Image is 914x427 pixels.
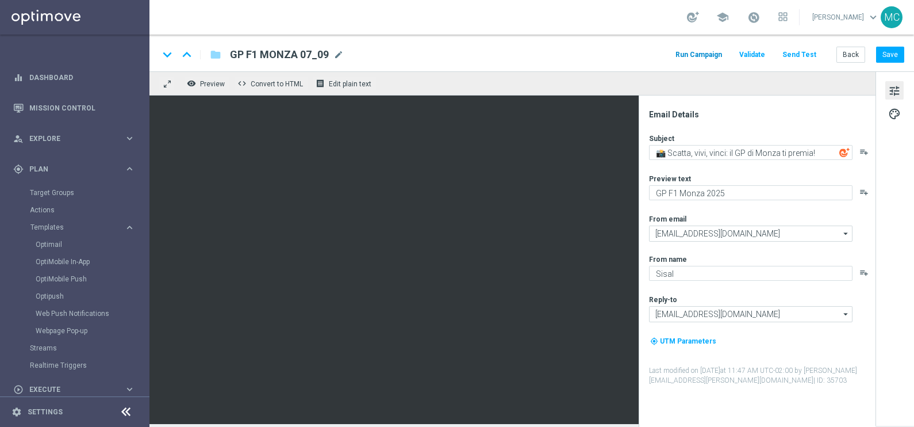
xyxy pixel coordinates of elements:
[30,340,148,357] div: Streams
[840,307,852,322] i: arrow_drop_down
[888,106,901,121] span: palette
[13,385,136,394] button: play_circle_outline Execute keyboard_arrow_right
[660,337,716,345] span: UTM Parameters
[29,386,124,393] span: Execute
[13,62,135,93] div: Dashboard
[251,80,303,88] span: Convert to HTML
[859,268,869,277] button: playlist_add
[649,134,674,143] label: Subject
[840,226,852,241] i: arrow_drop_down
[30,219,148,340] div: Templates
[29,135,124,142] span: Explore
[316,79,325,88] i: receipt
[178,46,195,63] i: keyboard_arrow_up
[30,344,120,353] a: Streams
[28,409,63,415] a: Settings
[36,322,148,340] div: Webpage Pop-up
[30,224,113,231] span: Templates
[674,47,724,63] button: Run Campaign
[30,224,124,231] div: Templates
[13,134,136,143] button: person_search Explore keyboard_arrow_right
[29,62,135,93] a: Dashboard
[187,79,196,88] i: remove_red_eye
[200,80,225,88] span: Preview
[739,51,765,59] span: Validate
[36,270,148,288] div: OptiMobile Push
[859,147,869,157] button: playlist_add
[36,240,120,249] a: Optimail
[11,407,22,417] i: settings
[30,201,148,219] div: Actions
[876,47,904,63] button: Save
[13,134,24,144] i: person_search
[36,253,148,270] div: OptiMobile In-App
[159,46,176,63] i: keyboard_arrow_down
[237,79,247,88] span: code
[649,215,686,224] label: From email
[649,226,852,242] input: Select
[13,93,135,123] div: Mission Control
[813,376,847,384] span: | ID: 35703
[36,292,120,301] a: Optipush
[313,76,377,91] button: receipt Edit plain text
[649,174,691,184] label: Preview text
[13,104,136,113] button: Mission Control
[716,11,729,24] span: school
[29,93,135,123] a: Mission Control
[781,47,818,63] button: Send Test
[329,80,371,88] span: Edit plain text
[235,76,308,91] button: code Convert to HTML
[30,205,120,215] a: Actions
[881,6,903,28] div: MC
[124,133,135,144] i: keyboard_arrow_right
[649,109,874,120] div: Email Details
[888,83,901,98] span: tune
[124,222,135,233] i: keyboard_arrow_right
[36,274,120,284] a: OptiMobile Push
[184,76,230,91] button: remove_red_eye Preview
[30,184,148,201] div: Target Groups
[333,49,344,60] span: mode_edit
[811,9,881,26] a: [PERSON_NAME]keyboard_arrow_down
[738,47,767,63] button: Validate
[13,164,24,174] i: gps_fixed
[649,306,852,322] input: Select
[867,11,880,24] span: keyboard_arrow_down
[36,257,120,266] a: OptiMobile In-App
[885,104,904,123] button: palette
[649,335,717,348] button: my_location UTM Parameters
[13,164,124,174] div: Plan
[124,163,135,174] i: keyboard_arrow_right
[209,45,222,64] button: folder
[13,73,136,82] button: equalizer Dashboard
[649,255,687,264] label: From name
[13,384,124,395] div: Execute
[124,384,135,395] i: keyboard_arrow_right
[839,147,850,158] img: optiGenie.svg
[30,357,148,374] div: Realtime Triggers
[30,223,136,232] button: Templates keyboard_arrow_right
[30,361,120,370] a: Realtime Triggers
[36,305,148,322] div: Web Push Notifications
[36,326,120,335] a: Webpage Pop-up
[36,236,148,253] div: Optimail
[210,48,221,62] i: folder
[13,165,136,174] button: gps_fixed Plan keyboard_arrow_right
[36,309,120,318] a: Web Push Notifications
[859,188,869,197] button: playlist_add
[650,337,658,345] i: my_location
[836,47,865,63] button: Back
[13,384,24,395] i: play_circle_outline
[13,134,124,144] div: Explore
[13,73,24,83] i: equalizer
[29,166,124,173] span: Plan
